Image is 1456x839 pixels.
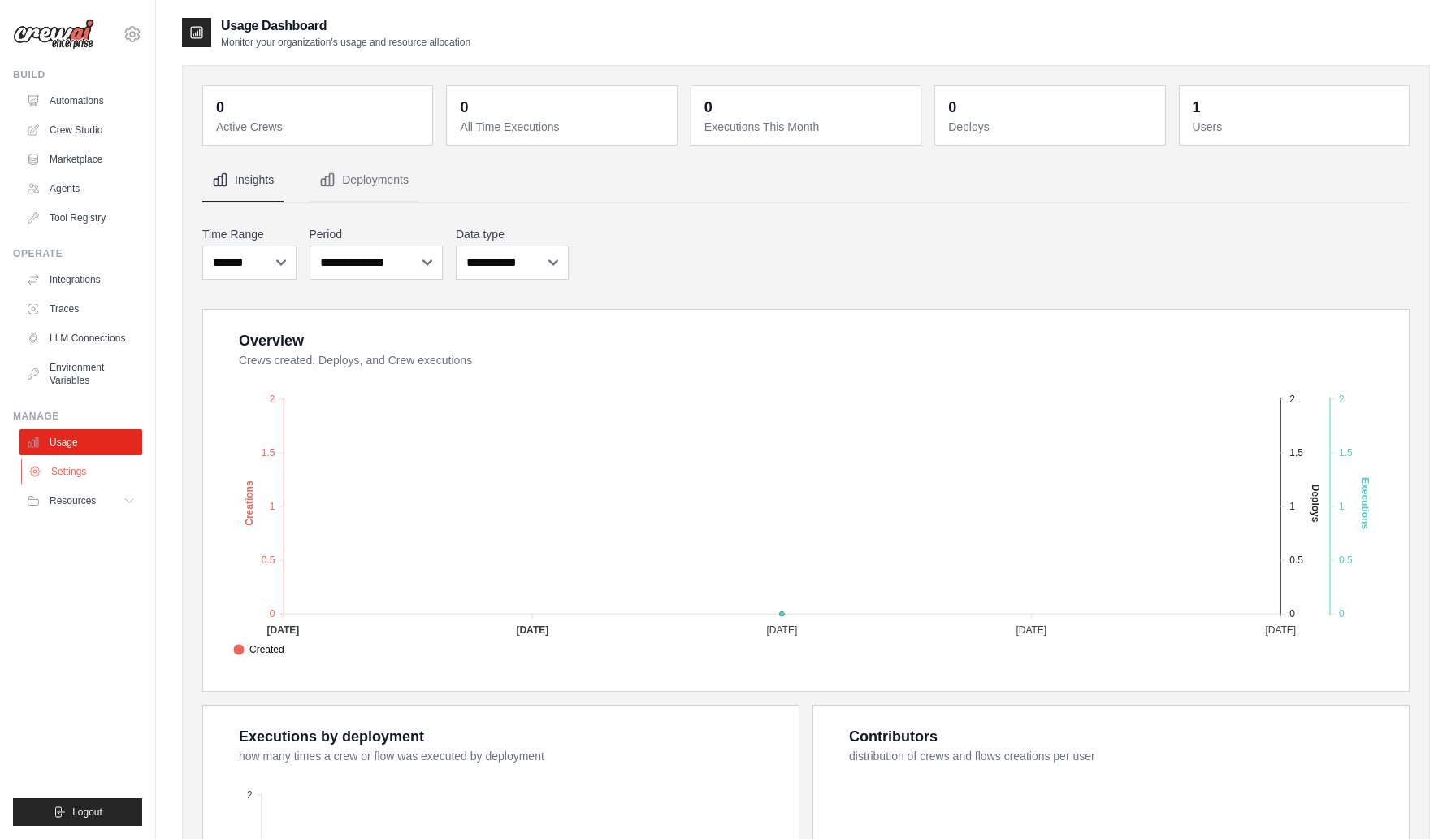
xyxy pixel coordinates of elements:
[50,494,96,507] span: Resources
[19,117,142,143] a: Crew Studio
[456,226,569,242] label: Data type
[1193,119,1399,135] dt: Users
[310,226,444,242] label: Period
[704,96,713,119] div: 0
[1016,624,1046,636] tspan: [DATE]
[460,96,468,119] div: 0
[21,459,144,485] a: Settings
[1289,608,1295,619] tspan: 0
[1339,501,1345,512] tspan: 1
[1310,485,1321,523] text: Deploys
[1289,501,1295,512] tspan: 1
[19,325,142,351] a: LLM Connections
[704,119,911,135] dt: Executions This Month
[1339,608,1345,619] tspan: 0
[19,176,142,202] a: Agents
[270,501,275,512] tspan: 1
[1265,624,1296,636] tspan: [DATE]
[239,352,1389,368] dt: Crews created, Deploys, and Crew executions
[270,608,275,619] tspan: 0
[1339,554,1353,566] tspan: 0.5
[19,267,142,293] a: Integrations
[221,16,470,36] h2: Usage Dashboard
[262,447,275,459] tspan: 1.5
[849,725,938,748] div: Contributors
[239,725,424,748] div: Executions by deployment
[948,96,956,119] div: 0
[202,226,297,242] label: Time Range
[244,480,255,526] text: Creations
[270,393,275,405] tspan: 2
[1339,447,1353,459] tspan: 1.5
[849,748,1389,764] dt: distribution of crews and flows creations per user
[202,159,1410,202] nav: Tabs
[202,159,284,202] button: Insights
[19,429,142,455] a: Usage
[216,96,224,119] div: 0
[221,36,470,49] p: Monitor your organization's usage and resource allocation
[19,205,142,231] a: Tool Registry
[13,798,142,826] button: Logout
[247,789,253,801] tspan: 2
[1289,393,1295,405] tspan: 2
[13,247,142,260] div: Operate
[766,624,797,636] tspan: [DATE]
[19,296,142,322] a: Traces
[19,146,142,172] a: Marketplace
[1359,477,1371,529] text: Executions
[1289,554,1303,566] tspan: 0.5
[72,806,102,819] span: Logout
[310,159,418,202] button: Deployments
[266,624,299,636] tspan: [DATE]
[19,88,142,114] a: Automations
[948,119,1155,135] dt: Deploys
[460,119,666,135] dt: All Time Executions
[13,410,142,423] div: Manage
[19,354,142,393] a: Environment Variables
[1289,447,1303,459] tspan: 1.5
[13,68,142,81] div: Build
[216,119,422,135] dt: Active Crews
[239,329,304,352] div: Overview
[233,642,284,657] span: Created
[1339,393,1345,405] tspan: 2
[19,488,142,514] button: Resources
[262,554,275,566] tspan: 0.5
[239,748,779,764] dt: how many times a crew or flow was executed by deployment
[516,624,548,636] tspan: [DATE]
[1193,96,1201,119] div: 1
[13,19,94,50] img: Logo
